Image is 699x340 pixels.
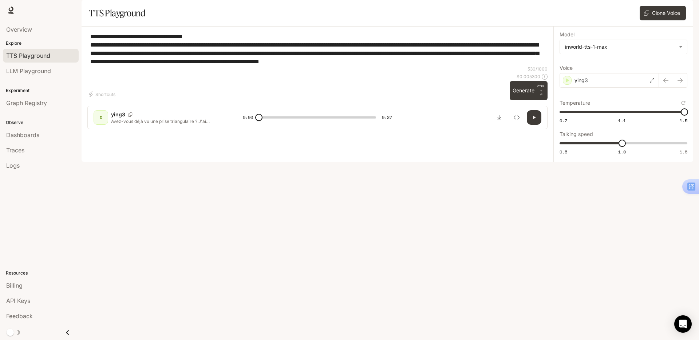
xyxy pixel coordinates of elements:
button: Download audio [492,110,506,125]
h1: TTS Playground [89,6,145,20]
span: 1.5 [680,117,687,124]
div: D [95,112,107,123]
p: Voice [560,65,573,71]
p: ying3 [574,77,588,84]
span: 0:00 [243,114,253,121]
p: CTRL + [537,84,545,93]
span: 0.7 [560,117,567,124]
button: Copy Voice ID [125,112,135,117]
p: Avez-vous déjà vu une prise triangulaire ? J'ai définitivement abandonné les anciennes prises. Ce... [111,118,225,124]
span: 1.0 [618,149,626,155]
span: 1.1 [618,117,626,124]
p: 530 / 1000 [528,66,548,72]
p: Temperature [560,100,590,105]
p: Model [560,32,574,37]
p: ⏎ [537,84,545,97]
div: inworld-tts-1-max [560,40,687,54]
button: Shortcuts [87,88,118,100]
span: 0.5 [560,149,567,155]
button: Inspect [509,110,524,125]
p: $ 0.005300 [517,73,540,80]
p: ying3 [111,111,125,118]
div: inworld-tts-1-max [565,43,675,51]
button: Clone Voice [640,6,686,20]
div: Open Intercom Messenger [674,315,692,333]
button: Reset to default [679,99,687,107]
button: GenerateCTRL +⏎ [510,81,548,100]
span: 0:27 [382,114,392,121]
p: Talking speed [560,132,593,137]
span: 1.5 [680,149,687,155]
